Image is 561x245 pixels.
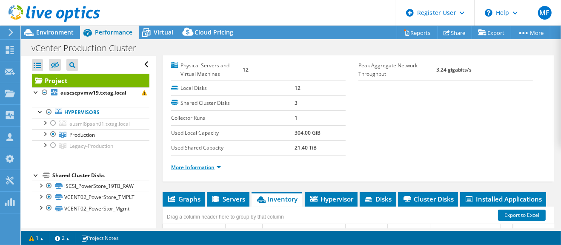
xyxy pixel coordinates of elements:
[69,142,113,150] span: Legacy-Production
[32,129,149,140] a: Production
[36,28,74,36] span: Environment
[167,195,200,203] span: Graphs
[171,164,221,171] a: More Information
[397,26,438,39] a: Reports
[295,84,301,92] b: 12
[69,131,95,138] span: Production
[265,226,272,236] div: OS
[498,210,546,221] a: Export to Excel
[256,195,298,203] span: Inventory
[95,28,132,36] span: Performance
[295,129,321,136] b: 304.00 GiB
[171,84,295,92] label: Local Disks
[154,28,173,36] span: Virtual
[32,107,149,118] a: Hypervisors
[60,89,126,96] b: auscscpvmw19.txtag.local
[32,181,149,192] a: iSCSI_PowerStore_19TB_RAW
[171,114,295,122] label: Collector Runs
[23,233,49,243] a: 1
[32,87,149,98] a: auscscpvmw19.txtag.local
[171,129,295,137] label: Used Local Capacity
[171,144,295,152] label: Used Shared Capacity
[225,224,262,239] td: Server Role Column
[165,211,286,223] div: Drag a column header here to group by that column
[387,224,430,239] td: Model Column
[464,195,542,203] span: Installed Applications
[309,195,353,203] span: Hypervisor
[32,140,149,151] a: Legacy-Production
[436,66,472,73] b: 3.24 gigabits/s
[432,226,493,236] div: Service Tag Serial Number
[52,170,149,181] div: Shared Cluster Disks
[32,118,149,129] a: ausml8psan01.txtag.local
[69,120,130,127] span: ausml8psan01.txtag.local
[163,224,225,239] td: Server Name Column
[472,26,511,39] a: Export
[503,226,514,236] div: CPU
[28,43,149,53] h1: vCenter Production Cluster
[358,61,436,78] label: Peak Aggregate Network Throughput
[32,192,149,203] a: VCENT02_PowerStore_TMPLT
[262,224,345,239] td: OS Column
[538,6,552,20] span: MF
[75,233,125,243] a: Project Notes
[243,66,249,73] b: 12
[345,224,387,239] td: Manufacturer Column
[511,26,550,39] a: More
[348,226,378,236] div: Manufacturer
[437,26,472,39] a: Share
[49,233,75,243] a: 2
[390,226,404,236] div: Model
[295,99,298,107] b: 3
[364,195,392,203] span: Disks
[228,226,255,236] div: Server Role
[165,226,195,236] div: Server Name
[485,9,492,17] svg: \n
[295,114,298,121] b: 1
[195,28,233,36] span: Cloud Pricing
[402,195,454,203] span: Cluster Disks
[295,144,317,151] b: 21.40 TiB
[211,195,245,203] span: Servers
[430,224,501,239] td: Service Tag Serial Number Column
[32,203,149,214] a: VCENT02_PowerStor_Mgmt
[171,61,243,78] label: Physical Servers and Virtual Machines
[32,74,149,87] a: Project
[171,99,295,107] label: Shared Cluster Disks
